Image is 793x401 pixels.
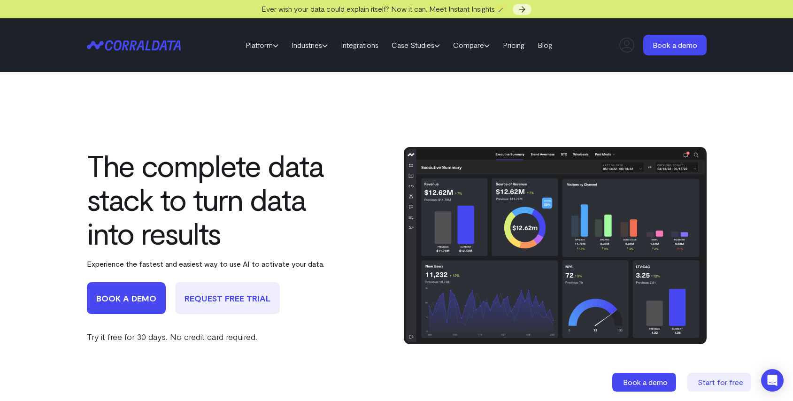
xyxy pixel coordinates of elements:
div: Open Intercom Messenger [761,369,784,392]
a: book a demo [87,282,166,314]
a: Platform [239,38,285,52]
span: Book a demo [623,378,668,386]
a: Request Free Trial [175,282,280,314]
span: Start for free [698,378,743,386]
a: Blog [531,38,559,52]
p: Try it free for 30 days. No credit card required. [87,331,354,343]
a: Compare [447,38,496,52]
a: Pricing [496,38,531,52]
a: Book a demo [612,373,678,392]
a: Book a demo [643,35,707,55]
p: Experience the fastest and easiest way to use AI to activate your data. [87,259,354,268]
a: Case Studies [385,38,447,52]
a: Integrations [334,38,385,52]
span: Ever wish your data could explain itself? Now it can. Meet Instant Insights 🪄 [262,4,506,13]
a: Industries [285,38,334,52]
h1: The complete data stack to turn data into results [87,148,354,250]
a: Start for free [687,373,753,392]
